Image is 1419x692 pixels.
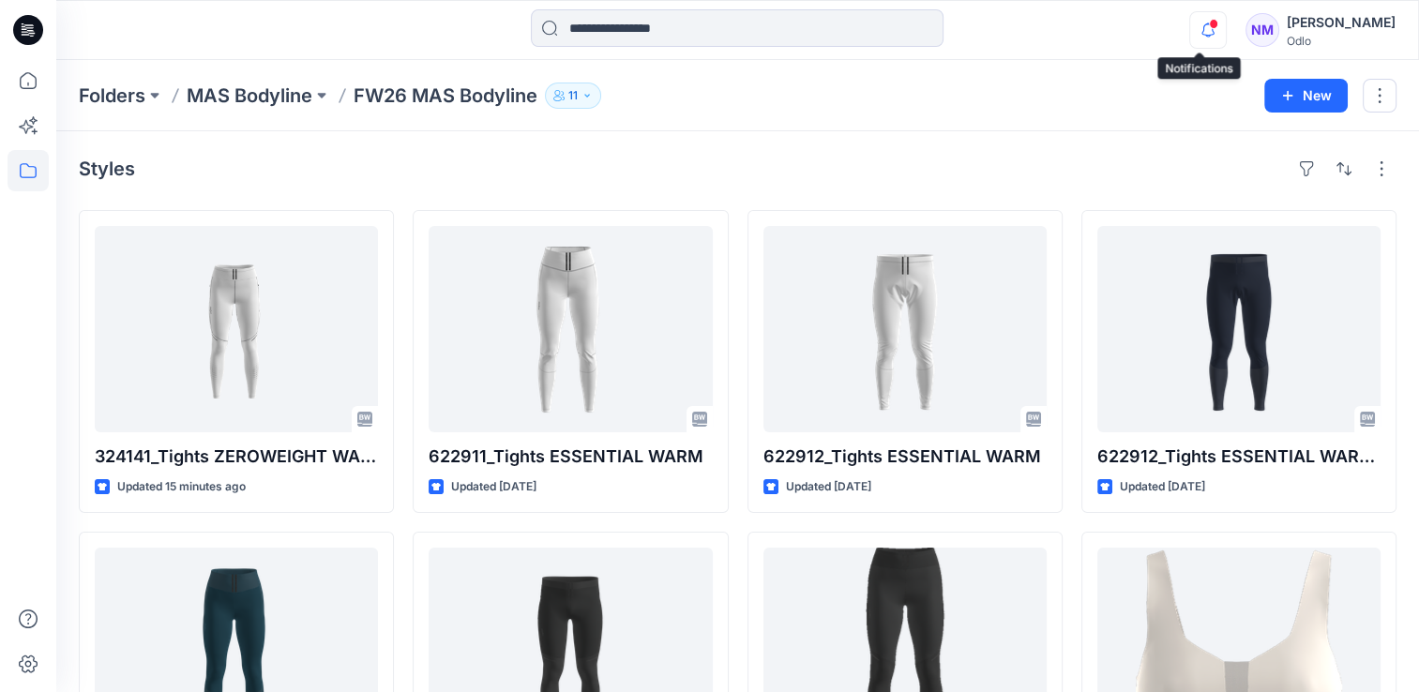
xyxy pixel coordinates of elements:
p: Updated [DATE] [786,477,871,497]
p: 324141_Tights ZEROWEIGHT WARM REFLECTIVE [95,444,378,470]
div: Odlo [1287,34,1396,48]
p: FW26 MAS Bodyline [354,83,537,109]
button: New [1264,79,1348,113]
p: Updated [DATE] [451,477,536,497]
a: 622911_Tights ESSENTIAL WARM [429,226,712,432]
h4: Styles [79,158,135,180]
button: 11 [545,83,601,109]
div: [PERSON_NAME] [1287,11,1396,34]
a: MAS Bodyline [187,83,312,109]
p: 11 [568,85,578,106]
p: Updated 15 minutes ago [117,477,246,497]
p: 622912_Tights ESSENTIAL WARM [763,444,1047,470]
a: 622912_Tights ESSENTIAL WARM_SMS_3D [1097,226,1381,432]
p: Updated [DATE] [1120,477,1205,497]
a: 622912_Tights ESSENTIAL WARM [763,226,1047,432]
a: 324141_Tights ZEROWEIGHT WARM REFLECTIVE [95,226,378,432]
p: 622911_Tights ESSENTIAL WARM [429,444,712,470]
a: Folders [79,83,145,109]
p: 622912_Tights ESSENTIAL WARM_SMS_3D [1097,444,1381,470]
div: NM [1245,13,1279,47]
